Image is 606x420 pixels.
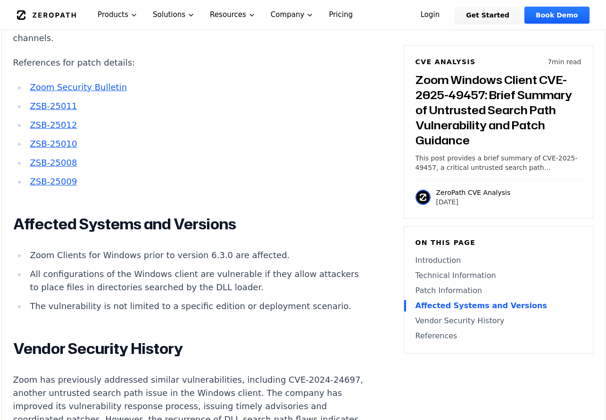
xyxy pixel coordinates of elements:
[415,315,581,327] a: Vendor Security History
[415,153,581,172] p: This post provides a brief summary of CVE-2025-49457, a critical untrusted search path vulnerabil...
[436,188,511,197] p: ZeroPath CVE Analysis
[13,215,364,234] h2: Affected Systems and Versions
[30,82,127,92] a: Zoom Security Bulletin
[30,158,77,168] a: ZSB-25008
[415,255,581,266] a: Introduction
[415,57,476,67] h6: CVE Analysis
[30,120,77,130] a: ZSB-25012
[30,101,77,111] a: ZSB-25011
[415,190,431,205] img: ZeroPath CVE Analysis
[415,330,581,342] a: References
[26,268,364,294] li: All configurations of the Windows client are vulnerable if they allow attackers to place files in...
[13,56,364,69] p: References for patch details:
[415,300,581,311] a: Affected Systems and Versions
[415,72,581,148] h3: Zoom Windows Client CVE-2025-49457: Brief Summary of Untrusted Search Path Vulnerability and Patc...
[524,7,589,24] a: Book Demo
[13,339,364,358] h2: Vendor Security History
[415,285,581,296] a: Patch Information
[30,139,77,149] a: ZSB-25010
[548,57,581,67] p: 7 min read
[415,270,581,281] a: Technical Information
[26,300,364,313] li: The vulnerability is not limited to a specific edition or deployment scenario.
[455,7,521,24] a: Get Started
[409,7,451,24] a: Login
[30,176,77,186] a: ZSB-25009
[26,249,364,262] li: Zoom Clients for Windows prior to version 6.3.0 are affected.
[436,197,511,207] p: [DATE]
[415,238,581,247] h6: On this page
